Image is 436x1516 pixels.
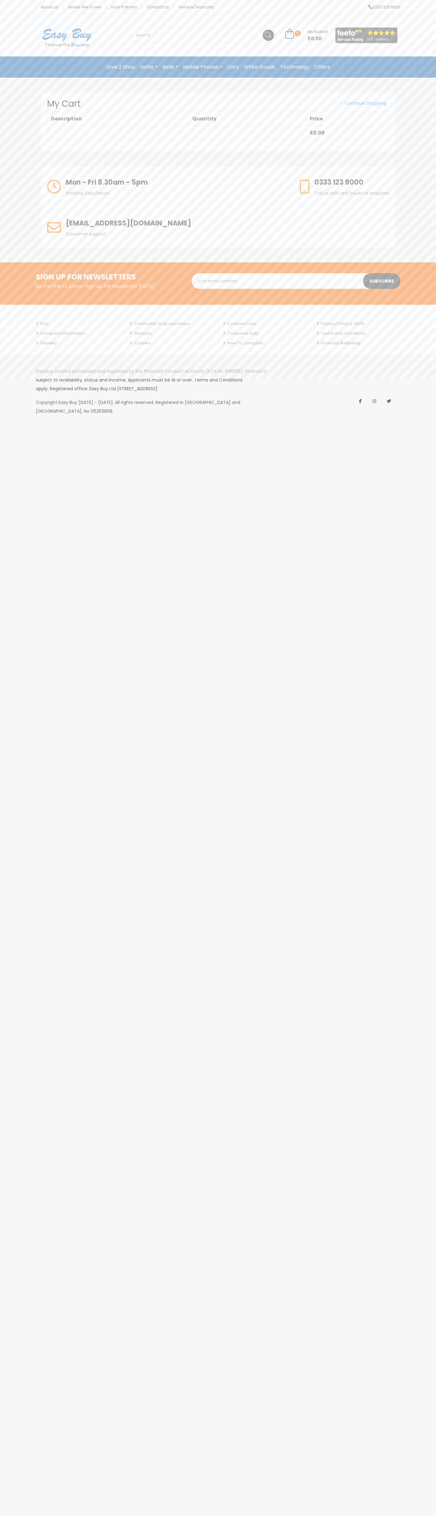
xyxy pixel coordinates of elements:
[47,99,272,109] h3: My Cart
[107,5,142,9] a: How it works
[335,27,398,43] img: feefo_logo
[278,61,312,73] a: Technology
[223,328,307,338] a: Consumer Duty
[312,61,332,73] a: Offers
[285,32,328,39] a: 0 My Basket £0.00
[160,61,180,73] a: Beds
[36,273,182,281] h3: SIGN UP FOR NEWSLETTERS
[66,218,191,228] h6: [EMAIL_ADDRESS][DOMAIN_NAME]
[306,112,389,126] th: Price
[223,319,307,328] a: Furniture Care
[36,338,120,348] a: Delivery
[104,61,138,73] a: Love 2 Shop
[223,338,307,348] a: How to Complain
[36,398,270,415] p: Copyright Easy Buy [DATE] - [DATE]. All rights reserved. Registered in [GEOGRAPHIC_DATA] and [GEO...
[66,231,106,237] span: Customer support
[174,5,214,9] a: Service/Warranty
[313,129,325,136] span: 0.00
[180,61,225,73] a: Mobile Phones
[36,367,279,393] p: Easybuy Limited authorised and regulated by the Financial Conduct Authority (FCA No 698355). Fina...
[129,328,213,338] a: Glossary
[295,30,301,36] span: 0
[188,112,306,126] th: Quantity
[36,5,64,9] a: About Us
[316,328,400,338] a: Terms and Conditions
[36,284,182,289] p: Be the First to Know. Sign up for newsletter [DATE]
[129,28,276,43] input: Search
[363,273,400,289] button: Subscribe
[316,338,400,348] a: Financial Wellbeing
[308,36,328,42] span: £0.00
[314,190,389,196] span: Call us with any issues or enquiries
[314,177,389,187] h6: 0333 123 9000
[129,338,213,348] a: Careers
[225,61,241,73] a: Cars
[364,5,400,9] a: 0333 123 9000
[64,5,107,9] a: Areas we cover
[310,129,325,136] span: £
[336,99,389,108] a: ← Continue Shopping
[129,319,213,328] a: Community & Sponsorships
[36,20,98,55] img: Easy Buy
[192,273,400,289] input: your email address
[36,328,120,338] a: Company Information
[47,112,188,126] th: Description
[142,5,174,9] a: Contact Us
[138,61,160,73] a: Sofas
[308,29,328,35] span: My Basket
[66,190,109,196] span: Working Days/Hours
[316,319,400,328] a: Privacy Policy & GDPR
[66,177,148,187] h6: Mon - Fri 8.30am - 5pm
[36,319,120,328] a: FAQ
[241,61,278,73] a: White Goods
